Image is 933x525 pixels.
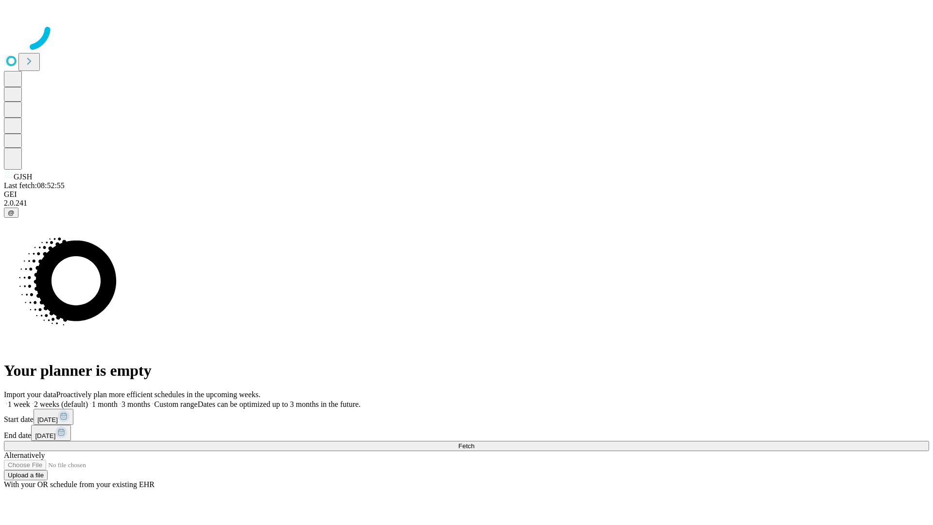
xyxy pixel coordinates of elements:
[8,209,15,216] span: @
[34,409,73,425] button: [DATE]
[92,400,118,408] span: 1 month
[4,362,929,380] h1: Your planner is empty
[4,199,929,208] div: 2.0.241
[31,425,71,441] button: [DATE]
[37,416,58,423] span: [DATE]
[4,409,929,425] div: Start date
[4,181,65,190] span: Last fetch: 08:52:55
[4,190,929,199] div: GEI
[8,400,30,408] span: 1 week
[35,432,55,439] span: [DATE]
[4,441,929,451] button: Fetch
[4,470,48,480] button: Upload a file
[4,390,56,399] span: Import your data
[14,173,32,181] span: GJSH
[56,390,260,399] span: Proactively plan more efficient schedules in the upcoming weeks.
[458,442,474,450] span: Fetch
[4,451,45,459] span: Alternatively
[154,400,197,408] span: Custom range
[4,208,18,218] button: @
[4,425,929,441] div: End date
[198,400,361,408] span: Dates can be optimized up to 3 months in the future.
[34,400,88,408] span: 2 weeks (default)
[4,480,155,489] span: With your OR schedule from your existing EHR
[121,400,150,408] span: 3 months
